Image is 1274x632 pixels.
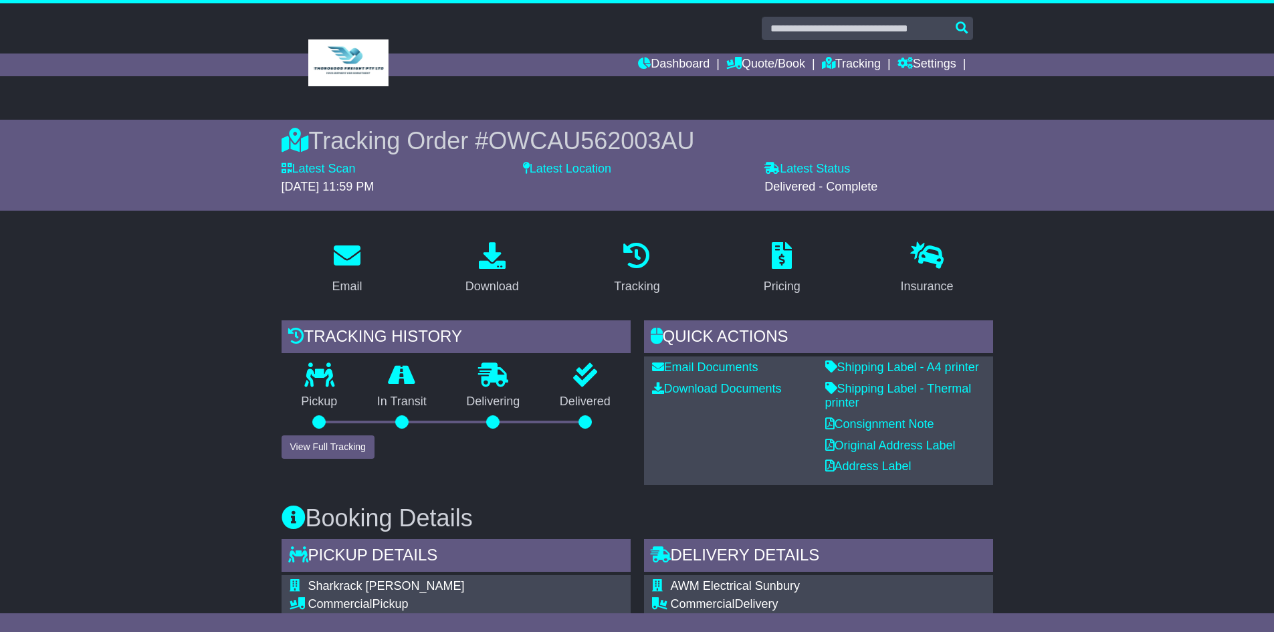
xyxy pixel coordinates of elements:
div: Tracking history [282,320,631,356]
a: Shipping Label - Thermal printer [825,382,972,410]
label: Latest Location [523,162,611,177]
a: Pricing [755,237,809,300]
div: Insurance [901,278,954,296]
div: Tracking Order # [282,126,993,155]
div: Delivery Details [644,539,993,575]
a: Email Documents [652,360,758,374]
a: Original Address Label [825,439,956,452]
p: Delivered [540,395,631,409]
a: Shipping Label - A4 printer [825,360,979,374]
a: Email [323,237,370,300]
a: Consignment Note [825,417,934,431]
span: Delivered - Complete [764,180,877,193]
p: Delivering [447,395,540,409]
label: Latest Status [764,162,850,177]
label: Latest Scan [282,162,356,177]
a: Dashboard [638,54,710,76]
span: OWCAU562003AU [488,127,694,154]
div: Pickup Details [282,539,631,575]
div: Pickup [308,597,611,612]
div: Delivery [671,597,928,612]
div: Tracking [614,278,659,296]
a: Address Label [825,459,912,473]
h3: Booking Details [282,505,993,532]
span: Commercial [308,597,373,611]
p: Pickup [282,395,358,409]
span: Sharkrack [PERSON_NAME] [308,579,465,593]
span: AWM Electrical Sunbury [671,579,800,593]
a: Insurance [892,237,962,300]
a: Quote/Book [726,54,805,76]
button: View Full Tracking [282,435,375,459]
a: Download [457,237,528,300]
span: Commercial [671,597,735,611]
div: Email [332,278,362,296]
p: In Transit [357,395,447,409]
div: Quick Actions [644,320,993,356]
a: Tracking [822,54,881,76]
span: [DATE] 11:59 PM [282,180,375,193]
div: Download [465,278,519,296]
a: Tracking [605,237,668,300]
div: Pricing [764,278,801,296]
a: Settings [897,54,956,76]
a: Download Documents [652,382,782,395]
